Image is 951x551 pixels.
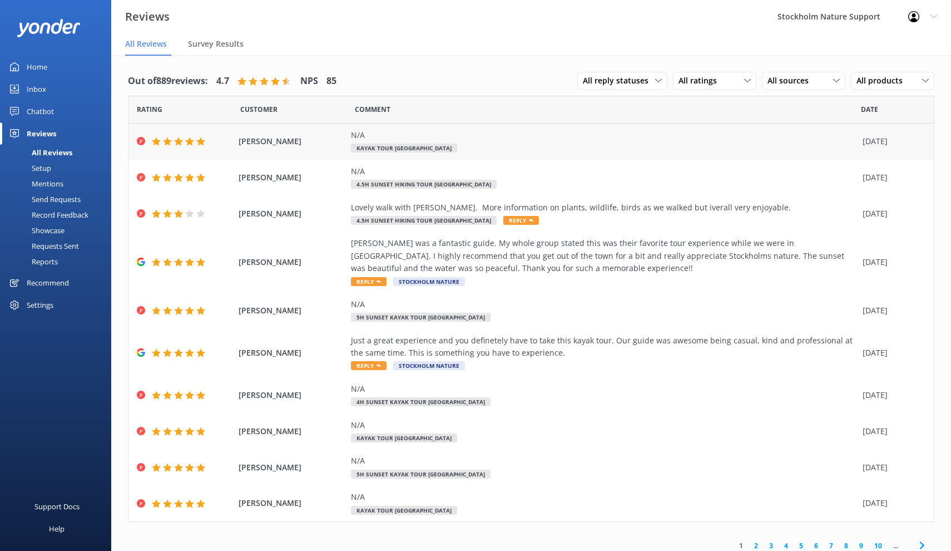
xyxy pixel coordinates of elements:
div: Reports [7,254,58,269]
div: Chatbot [27,100,54,122]
a: 3 [764,540,779,551]
div: [DATE] [863,461,920,474]
span: 4.5h Sunset Hiking Tour [GEOGRAPHIC_DATA] [351,180,497,189]
span: [PERSON_NAME] [239,135,346,147]
div: All Reviews [7,145,72,160]
a: 9 [854,540,869,551]
div: N/A [351,491,857,503]
a: Mentions [7,176,111,191]
div: [DATE] [863,347,920,359]
div: Requests Sent [7,238,79,254]
a: 7 [824,540,839,551]
span: Reply [351,277,387,286]
span: All products [856,75,909,87]
span: Reply [351,361,387,370]
a: Setup [7,160,111,176]
span: Kayak Tour [GEOGRAPHIC_DATA] [351,506,457,515]
span: 4.5h Sunset Hiking Tour [GEOGRAPHIC_DATA] [351,216,497,225]
span: Stockholm Nature [393,361,465,370]
span: ... [888,540,904,551]
span: Kayak Tour [GEOGRAPHIC_DATA] [351,434,457,442]
span: [PERSON_NAME] [239,497,346,509]
span: Survey Results [188,38,244,50]
div: [DATE] [863,304,920,317]
a: 10 [869,540,888,551]
a: 5 [794,540,809,551]
div: [DATE] [863,389,920,401]
a: Send Requests [7,191,111,207]
div: [DATE] [863,135,920,147]
span: Kayak Tour [GEOGRAPHIC_DATA] [351,144,457,152]
span: [PERSON_NAME] [239,304,346,317]
a: 4 [779,540,794,551]
a: 2 [749,540,764,551]
div: Settings [27,294,53,316]
span: Date [240,104,278,115]
div: Send Requests [7,191,81,207]
div: N/A [351,419,857,431]
span: All Reviews [125,38,167,50]
div: [DATE] [863,425,920,437]
div: Showcase [7,223,65,238]
h3: Reviews [125,8,170,26]
span: Date [137,104,162,115]
div: N/A [351,129,857,141]
span: Question [355,104,390,115]
span: Stockholm Nature [393,277,465,286]
span: [PERSON_NAME] [239,389,346,401]
span: All ratings [678,75,724,87]
div: [DATE] [863,171,920,184]
span: [PERSON_NAME] [239,171,346,184]
div: [DATE] [863,256,920,268]
span: 4h Sunset Kayak Tour [GEOGRAPHIC_DATA] [351,397,491,406]
div: Just a great experience and you definetely have to take this kayak tour. Our guide was awesome be... [351,334,857,360]
div: [DATE] [863,497,920,509]
a: Reports [7,254,111,269]
div: Support Docs [34,495,80,518]
a: All Reviews [7,145,111,160]
a: Requests Sent [7,238,111,254]
div: Mentions [7,176,63,191]
div: Reviews [27,122,56,145]
div: Setup [7,160,51,176]
span: 5h Sunset Kayak Tour [GEOGRAPHIC_DATA] [351,470,491,479]
div: Inbox [27,78,46,100]
span: Date [861,104,878,115]
div: [DATE] [863,208,920,220]
h4: 4.7 [216,74,229,88]
span: [PERSON_NAME] [239,208,346,220]
span: Reply [503,216,539,225]
h4: NPS [300,74,318,88]
span: All sources [767,75,815,87]
span: [PERSON_NAME] [239,461,346,474]
a: 6 [809,540,824,551]
div: Home [27,56,47,78]
h4: Out of 889 reviews: [128,74,208,88]
span: [PERSON_NAME] [239,347,346,359]
span: [PERSON_NAME] [239,425,346,437]
img: yonder-white-logo.png [17,19,81,37]
a: Showcase [7,223,111,238]
div: Record Feedback [7,207,88,223]
a: Record Feedback [7,207,111,223]
span: [PERSON_NAME] [239,256,346,268]
div: N/A [351,165,857,178]
div: N/A [351,298,857,311]
div: Help [49,518,65,540]
span: 5h Sunset Kayak Tour [GEOGRAPHIC_DATA] [351,313,491,322]
div: N/A [351,383,857,395]
a: 8 [839,540,854,551]
h4: 85 [326,74,336,88]
span: All reply statuses [583,75,655,87]
a: 1 [734,540,749,551]
div: Recommend [27,272,69,294]
div: [PERSON_NAME] was a fantastic guide. My whole group stated this was their favorite tour experienc... [351,237,857,274]
div: Lovely walk with [PERSON_NAME]. More information on plants, wildlife, birds as we walked but iver... [351,201,857,214]
div: N/A [351,455,857,467]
